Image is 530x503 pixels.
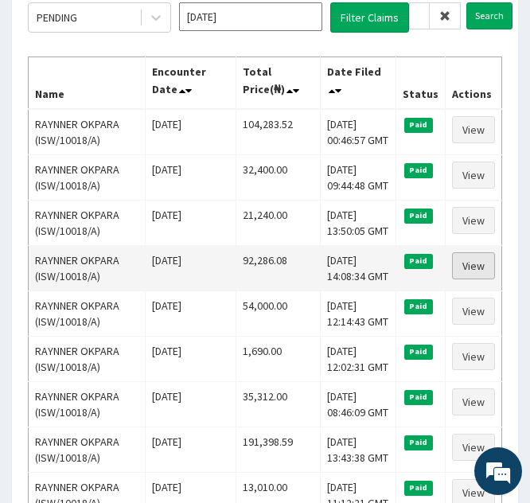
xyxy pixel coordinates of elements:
th: Date Filed [320,57,396,109]
th: Name [29,57,146,109]
span: Paid [404,390,433,404]
td: 92,286.08 [236,245,320,290]
a: View [452,116,495,143]
td: 191,398.59 [236,427,320,472]
td: 104,283.52 [236,109,320,155]
div: Chat with us now [83,89,267,110]
td: [DATE] 14:08:34 GMT [320,245,396,290]
td: RAYNNER OKPARA (ISW/10018/A) [29,245,146,290]
td: RAYNNER OKPARA (ISW/10018/A) [29,200,146,245]
span: Paid [404,209,433,223]
td: [DATE] [146,154,236,200]
td: [DATE] [146,290,236,336]
input: Select Month and Year [179,2,322,31]
td: 54,000.00 [236,290,320,336]
td: RAYNNER OKPARA (ISW/10018/A) [29,336,146,381]
td: 21,240.00 [236,200,320,245]
textarea: Type your message and hit 'Enter' [8,334,303,390]
td: RAYNNER OKPARA (ISW/10018/A) [29,290,146,336]
td: [DATE] 00:46:57 GMT [320,109,396,155]
a: View [452,207,495,234]
td: [DATE] 08:46:09 GMT [320,381,396,427]
td: RAYNNER OKPARA (ISW/10018/A) [29,427,146,472]
th: Status [396,57,445,109]
span: Paid [404,481,433,495]
a: View [452,388,495,415]
a: View [452,162,495,189]
span: Paid [404,299,433,314]
td: [DATE] [146,200,236,245]
div: PENDING [37,10,77,25]
td: [DATE] 12:14:43 GMT [320,290,396,336]
a: View [452,343,495,370]
img: d_794563401_company_1708531726252_794563401 [29,80,64,119]
td: [DATE] 13:50:05 GMT [320,200,396,245]
th: Total Price(₦) [236,57,320,109]
td: 1,690.00 [236,336,320,381]
td: RAYNNER OKPARA (ISW/10018/A) [29,109,146,155]
td: [DATE] [146,336,236,381]
span: Paid [404,118,433,132]
a: View [452,434,495,461]
td: [DATE] 12:02:31 GMT [320,336,396,381]
td: [DATE] [146,381,236,427]
span: Paid [404,435,433,450]
span: Paid [404,163,433,177]
a: View [452,298,495,325]
td: [DATE] [146,427,236,472]
td: [DATE] 09:44:48 GMT [320,154,396,200]
a: View [452,252,495,279]
td: 32,400.00 [236,154,320,200]
td: RAYNNER OKPARA (ISW/10018/A) [29,381,146,427]
span: Paid [404,254,433,268]
span: Paid [404,345,433,359]
td: [DATE] [146,109,236,155]
td: RAYNNER OKPARA (ISW/10018/A) [29,154,146,200]
input: Search [466,2,512,29]
td: [DATE] 13:43:38 GMT [320,427,396,472]
div: Minimize live chat window [261,8,299,46]
span: We're online! [92,150,220,311]
button: Filter Claims [330,2,409,33]
th: Encounter Date [146,57,236,109]
td: [DATE] [146,245,236,290]
input: Search by HMO ID [409,2,430,29]
th: Actions [445,57,501,109]
td: 35,312.00 [236,381,320,427]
